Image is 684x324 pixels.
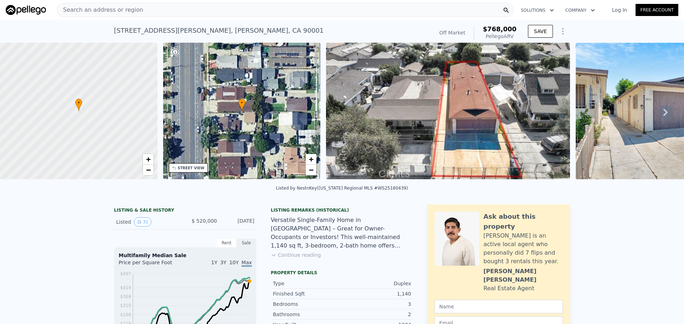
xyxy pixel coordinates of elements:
div: 3 [342,301,411,308]
span: + [146,155,150,164]
div: Bathrooms [273,311,342,318]
div: [PERSON_NAME] [PERSON_NAME] [483,267,563,284]
span: Max [242,260,252,267]
span: − [309,165,313,174]
div: • [238,99,245,111]
div: STREET VIEW [178,165,204,171]
button: Continue reading [271,251,321,259]
img: Sale: 167422943 Parcel: 48347467 [326,43,570,179]
span: $768,000 [483,25,517,33]
div: Versatile Single-Family Home in [GEOGRAPHIC_DATA] – Great for Owner-Occupants or Investors! This ... [271,216,413,250]
div: [PERSON_NAME] is an active local agent who personally did 7 flips and bought 3 rentals this year. [483,232,563,266]
div: Off Market [439,29,465,36]
div: [DATE] [223,217,254,227]
div: Property details [271,270,413,276]
div: Ask about this property [483,212,563,232]
a: Zoom in [143,154,154,165]
div: Pellego ARV [483,33,517,40]
button: SAVE [528,25,553,38]
span: 1Y [211,260,217,265]
span: • [238,100,245,106]
button: Show Options [556,24,570,38]
tspan: $319 [120,303,131,308]
div: Type [273,280,342,287]
div: Sale [237,238,256,248]
button: Solutions [515,4,560,17]
span: $ 520,000 [192,218,217,224]
span: 10Y [229,260,239,265]
div: Bedrooms [273,301,342,308]
div: LISTING & SALE HISTORY [114,207,256,214]
button: View historical data [134,217,151,227]
a: Zoom out [306,165,316,175]
div: Multifamily Median Sale [119,252,252,259]
span: Search an address or region [57,6,143,14]
div: [STREET_ADDRESS][PERSON_NAME] , [PERSON_NAME] , CA 90001 [114,26,323,36]
span: • [75,100,82,106]
button: Company [560,4,601,17]
span: + [309,155,313,164]
span: − [146,165,150,174]
tspan: $497 [120,271,131,276]
div: Rent [217,238,237,248]
a: Zoom in [306,154,316,165]
div: Real Estate Agent [483,284,534,293]
a: Free Account [636,4,678,16]
div: Duplex [342,280,411,287]
span: 3Y [220,260,226,265]
div: Listing Remarks (Historical) [271,207,413,213]
div: Listed [116,217,180,227]
div: 1,140 [342,290,411,297]
div: Listed by NestnKey ([US_STATE] Regional MLS #WS25180439) [276,186,408,191]
div: 2 [342,311,411,318]
tspan: $419 [120,285,131,290]
a: Zoom out [143,165,154,175]
div: • [75,99,82,111]
tspan: $369 [120,294,131,299]
input: Name [435,300,563,313]
img: Pellego [6,5,46,15]
a: Log In [603,6,636,14]
tspan: $269 [120,312,131,317]
div: Finished Sqft [273,290,342,297]
div: Price per Square Foot [119,259,185,270]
